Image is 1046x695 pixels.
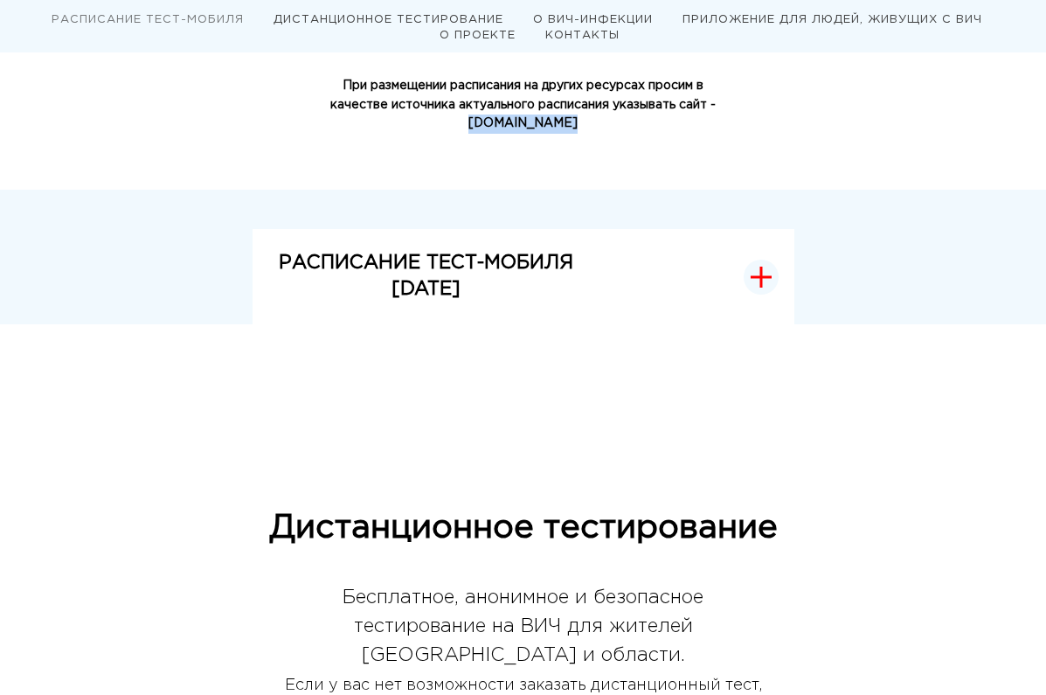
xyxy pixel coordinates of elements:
a: КОНТАКТЫ [545,31,620,40]
strong: При размещении расписания на других ресурсах просим в качестве источника актуального расписания у... [330,80,716,129]
p: [DATE] [279,277,573,303]
a: ДИСТАНЦИОННОЕ ТЕСТИРОВАНИЕ [274,15,503,24]
span: Бесплатное, анонимное и безопасное тестирование на ВИЧ для жителей [GEOGRAPHIC_DATA] и области. [343,589,703,664]
a: О ПРОЕКТЕ [440,31,516,40]
a: РАСПИСАНИЕ ТЕСТ-МОБИЛЯ [52,15,244,24]
button: РАСПИСАНИЕ ТЕСТ-МОБИЛЯ[DATE] [253,229,794,324]
strong: РАСПИСАНИЕ ТЕСТ-МОБИЛЯ [279,254,573,272]
span: Дистанционное тестирование [269,513,778,543]
a: О ВИЧ-ИНФЕКЦИИ [533,15,653,24]
a: ПРИЛОЖЕНИЕ ДЛЯ ЛЮДЕЙ, ЖИВУЩИХ С ВИЧ [682,15,982,24]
